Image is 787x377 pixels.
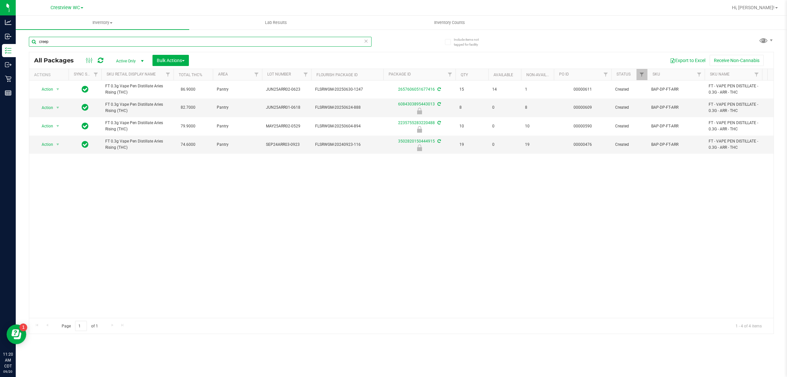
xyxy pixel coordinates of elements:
a: Filter [636,69,647,80]
button: Bulk Actions [152,55,189,66]
span: Pantry [217,123,258,129]
a: 00000476 [574,142,592,147]
a: 2235755283220488 [398,121,435,125]
span: Hi, [PERSON_NAME]! [732,5,775,10]
span: Action [36,140,53,149]
inline-svg: Inbound [5,33,11,40]
inline-svg: Reports [5,90,11,96]
span: FLSRWGM-20250630-1247 [315,86,379,93]
span: Created [615,142,643,148]
span: FLSRWGM-20250624-888 [315,104,379,111]
span: FT - VAPE PEN DISTILLATE - 0.3G - ARR - THC [709,138,758,151]
span: Lab Results [256,20,296,26]
span: 74.6000 [177,140,199,149]
span: Created [615,104,643,111]
span: select [54,103,62,112]
span: Clear [364,37,368,45]
span: FT - VAPE PEN DISTILLATE - 0.3G - ARR - THC [709,120,758,132]
span: Action [36,103,53,112]
span: Action [36,122,53,131]
span: Sync from Compliance System [436,139,441,144]
span: 0 [492,142,517,148]
span: 14 [492,86,517,93]
span: Pantry [217,86,258,93]
div: Newly Received [382,108,456,114]
div: Actions [34,73,66,77]
span: Sync from Compliance System [436,121,441,125]
a: Filter [91,69,101,80]
span: Bulk Actions [157,58,185,63]
inline-svg: Outbound [5,61,11,68]
a: 00000611 [574,87,592,92]
input: 1 [75,321,87,331]
a: Filter [751,69,762,80]
span: Pantry [217,104,258,111]
a: Filter [445,69,455,80]
span: FT 0.3g Vape Pen Distillate Aries Rising (THC) [105,120,170,132]
span: JUN25ARR01-0618 [266,104,307,111]
span: 19 [525,142,550,148]
span: 1 - 4 of 4 items [730,321,767,331]
a: Status [616,72,631,77]
a: SKU Retail Display Name [107,72,156,77]
span: FT 0.3g Vape Pen Distillate Aries Rising (THC) [105,138,170,151]
a: PO ID [559,72,569,77]
span: Crestview WC [50,5,80,11]
span: Inventory [16,20,189,26]
span: 8 [459,104,484,111]
inline-svg: Retail [5,76,11,82]
div: Newly Received [382,126,456,133]
span: 0 [492,104,517,111]
span: Created [615,123,643,129]
a: 2657606051677416 [398,87,435,92]
span: JUN25ARR02-0623 [266,86,307,93]
a: Flourish Package ID [316,73,358,77]
a: Filter [163,69,173,80]
a: Area [218,72,228,77]
a: 6084303895443013 [398,102,435,106]
span: In Sync [82,140,89,149]
span: Sync from Compliance System [436,87,441,92]
span: FLSRWGM-20250604-894 [315,123,379,129]
a: Filter [300,69,311,80]
span: select [54,122,62,131]
span: FT 0.3g Vape Pen Distillate Aries Rising (THC) [105,83,170,96]
iframe: Resource center unread badge [19,323,27,331]
span: Inventory Counts [425,20,474,26]
span: 10 [525,123,550,129]
a: Filter [600,69,611,80]
span: BAP-DP-FT-ARR [651,104,701,111]
inline-svg: Analytics [5,19,11,26]
span: FT 0.3g Vape Pen Distillate Aries Rising (THC) [105,101,170,114]
span: 15 [459,86,484,93]
span: Created [615,86,643,93]
a: Lab Results [189,16,363,30]
span: In Sync [82,103,89,112]
span: Page of 1 [56,321,103,331]
a: Sync Status [74,72,99,77]
span: BAP-DP-FT-ARR [651,123,701,129]
span: 86.9000 [177,85,199,94]
span: MAY25ARR02-0529 [266,123,307,129]
span: 1 [525,86,550,93]
span: 19 [459,142,484,148]
p: 11:20 AM CDT [3,351,13,369]
button: Receive Non-Cannabis [710,55,764,66]
div: Newly Received [382,144,456,151]
a: 00000590 [574,124,592,128]
span: 8 [525,104,550,111]
a: Available [494,73,513,77]
span: Include items not tagged for facility [454,37,487,47]
span: 79.9000 [177,122,199,131]
span: BAP-DP-FT-ARR [651,86,701,93]
iframe: Resource center [7,324,26,344]
span: Pantry [217,142,258,148]
inline-svg: Inventory [5,47,11,54]
span: 82.7000 [177,103,199,112]
span: SEP24ARR03-0923 [266,142,307,148]
p: 09/20 [3,369,13,374]
a: Total THC% [179,73,202,77]
span: FT - VAPE PEN DISTILLATE - 0.3G - ARR - THC [709,101,758,114]
span: In Sync [82,85,89,94]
